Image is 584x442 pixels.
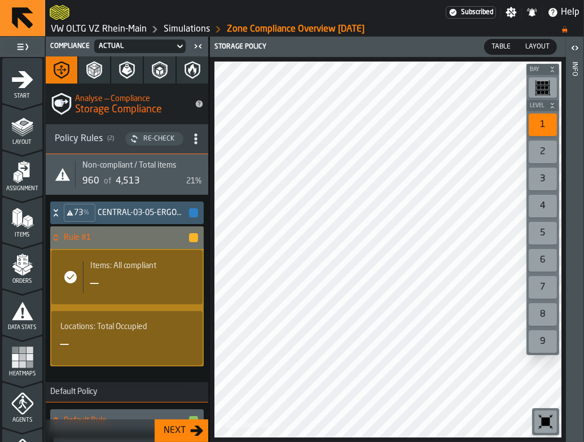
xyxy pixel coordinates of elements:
button: button- [526,100,559,111]
span: Layout [523,42,552,52]
div: — [90,275,98,293]
a: link-to-/wh/i/44979e6c-6f66-405e-9874-c1e29f02a54a [164,23,210,36]
div: 6 [529,249,557,272]
div: stat-Non-compliant / Total items [46,154,208,195]
li: menu Assignment [2,151,42,196]
div: stat-Locations: Total Occupied [54,316,200,361]
label: button-toggle-Open [567,39,583,59]
span: Default Policy [46,387,97,396]
a: logo-header [50,2,69,23]
div: button-toolbar-undefined [526,328,559,355]
span: ( 2 ) [107,135,114,142]
a: logo-header [217,413,280,435]
span: Subscribed [461,8,493,16]
div: Title [60,322,194,331]
div: 960 [82,174,99,188]
label: button-toggle-Notifications [522,7,542,18]
div: DropdownMenuValue-8be1462f-8aa4-4233-97c1-f1558b63bdaf [99,42,170,50]
div: CENTRAL-03-05-ERGONOMIC [50,202,199,224]
span: Items: All compliant [90,261,156,270]
span: Agents [2,417,42,423]
h3: title-section-[object Object] [46,124,208,154]
div: button-toolbar-undefined [526,111,559,138]
button: button- [526,64,559,75]
span: 4,513 [116,177,140,186]
div: 7 [529,276,557,299]
div: Menu Subscription [446,6,496,19]
div: button-toolbar-undefined [526,138,559,165]
div: Info [571,59,579,439]
div: Re-Check [139,135,179,143]
div: 2 [529,141,557,163]
h4: Rule #1 [64,233,188,242]
div: Title [82,161,201,170]
li: menu Start [2,58,42,103]
label: button-switch-multi-Layout [518,39,557,55]
li: menu Orders [2,243,42,288]
li: menu Layout [2,104,42,150]
span: Help [561,6,579,19]
span: Bay [528,67,547,73]
div: thumb [485,40,517,54]
div: 1 [529,113,557,136]
div: button-toolbar-undefined [526,301,559,328]
div: 9 [529,330,557,353]
button: button- [189,233,198,242]
header: Info [566,37,583,442]
button: button-Re-Check [125,132,183,146]
span: Orders [2,278,42,285]
div: 4 [529,195,557,217]
span: of [104,177,111,185]
div: 8 [529,303,557,326]
h4: CENTRAL-03-05-ERGONOMIC [98,208,188,217]
label: button-toggle-Settings [501,7,521,18]
label: button-toggle-Close me [190,40,206,53]
a: link-to-/wh/i/44979e6c-6f66-405e-9874-c1e29f02a54a/simulations/13b0a4d4-d7c9-4a28-bcd0-326a0047465d [227,23,365,36]
span: Assignment [2,186,42,192]
label: button-switch-multi-Table [484,39,518,55]
div: Storage Policy [212,43,389,51]
label: button-toggle-Help [543,6,584,19]
span: Data Stats [2,325,42,331]
span: Locations: Total Occupied [60,322,147,331]
div: stat-Items: All compliant [54,255,200,300]
div: Title [90,261,194,270]
li: menu Items [2,197,42,242]
div: Next [159,424,190,437]
div: button-toolbar-undefined [526,220,559,247]
span: Level [528,103,547,109]
li: menu Data Stats [2,290,42,335]
span: Compliance [50,42,90,50]
svg: Reset zoom and position [537,413,555,431]
a: link-to-/wh/i/44979e6c-6f66-405e-9874-c1e29f02a54a [51,23,147,36]
span: Storage Compliance [75,103,162,116]
div: 5 [529,222,557,244]
span: Layout [2,139,42,146]
div: button-toolbar-undefined [526,192,559,220]
button: button-Next [155,419,208,442]
div: Rule #1 [50,226,199,249]
span: Heatmaps [2,371,42,377]
button: button- [189,208,198,217]
div: button-toolbar-undefined [526,75,559,100]
div: Default Rule [50,409,199,432]
div: — [60,336,68,354]
div: thumb [519,40,556,54]
div: DropdownMenuValue-8be1462f-8aa4-4233-97c1-f1558b63bdaf [92,40,188,53]
span: Items [2,232,42,238]
div: 3 [529,168,557,190]
span: Table [489,42,513,52]
div: button-toolbar-undefined [526,247,559,274]
nav: Breadcrumb [50,23,579,36]
header: Storage Policy [210,37,566,57]
div: title-Storage Compliance [46,84,208,124]
a: link-to-/wh/i/44979e6c-6f66-405e-9874-c1e29f02a54a/settings/billing [446,6,496,19]
span: % [84,209,89,217]
li: menu Agents [2,382,42,427]
h3: title-section-Default Policy [46,382,208,402]
div: button-toolbar-undefined [532,408,559,435]
h4: Default Rule [64,416,188,425]
div: button-toolbar-undefined [526,274,559,301]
